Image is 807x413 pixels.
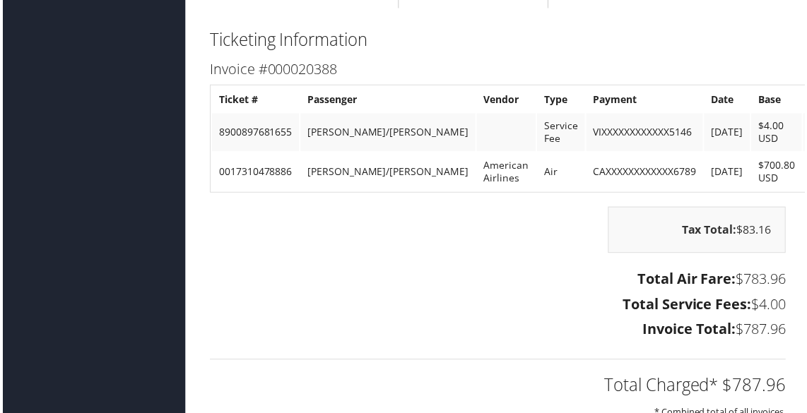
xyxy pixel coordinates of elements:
h3: Invoice #000020388 [208,60,788,80]
h3: $783.96 [208,271,788,291]
td: [PERSON_NAME]/[PERSON_NAME] [300,154,476,192]
td: 0017310478886 [211,154,298,192]
td: Air [538,154,586,192]
td: $700.80 USD [753,154,804,192]
th: Base [753,88,804,113]
h3: $4.00 [208,297,788,316]
strong: Invoice Total: [644,322,738,341]
h2: Ticketing Information [208,28,788,52]
strong: Total Service Fees: [624,297,753,316]
th: Payment [587,88,705,113]
td: American Airlines [477,154,536,192]
th: Type [538,88,586,113]
h2: Total Charged* $787.96 [208,376,788,400]
td: [DATE] [706,114,752,152]
td: 8900897681655 [211,114,298,152]
th: Vendor [477,88,536,113]
td: $4.00 USD [753,114,804,152]
h3: $787.96 [208,322,788,342]
th: Passenger [300,88,476,113]
td: [PERSON_NAME]/[PERSON_NAME] [300,114,476,152]
th: Ticket # [211,88,298,113]
strong: Tax Total: [683,224,738,239]
strong: Total Air Fare: [639,271,738,290]
td: [DATE] [706,154,752,192]
td: VIXXXXXXXXXXXX5146 [587,114,705,152]
div: $83.16 [609,208,788,255]
th: Date [706,88,752,113]
td: CAXXXXXXXXXXXX6789 [587,154,705,192]
td: Service Fee [538,114,586,152]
